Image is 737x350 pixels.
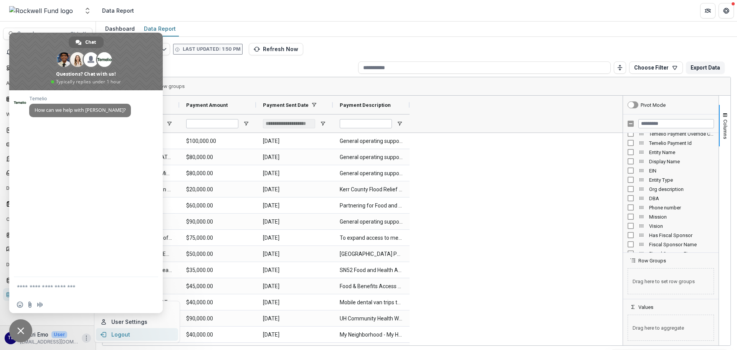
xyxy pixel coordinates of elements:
button: Choose Filter [629,61,683,74]
div: Mission Column [623,212,719,221]
span: $100,000.00 [186,133,249,149]
span: [DATE] [263,182,326,197]
a: Document Templates [3,197,93,210]
a: Dashboard [102,22,138,36]
span: Partnering for Food and Benefits Access in SN52: Target Hunger x Connective [340,198,403,214]
div: Temelio Payment Override Custom Grant Id Column [623,129,719,138]
p: Tantri Emo [20,330,48,338]
span: Phone number [649,205,714,211]
span: General operating support [340,133,403,149]
span: Vision [649,223,714,229]
span: To expand access to mental health counseling for residents of [GEOGRAPHIC_DATA] [340,230,403,246]
button: Open entity switcher [82,3,93,18]
span: [DATE] [263,262,326,278]
span: [GEOGRAPHIC_DATA] Pop-Up Grocery Store [340,246,403,262]
span: $50,000.00 [186,246,249,262]
span: EIN [649,168,714,174]
button: Open Data & Reporting [3,259,93,271]
span: Activity [6,81,82,86]
nav: breadcrumb [99,5,137,16]
a: Data Report [3,288,93,301]
div: Entity Type Column [623,175,719,184]
button: Export Data [686,61,725,74]
span: [DATE] [263,166,326,181]
span: Payment Description [340,102,391,108]
span: $80,000.00 [186,149,249,165]
span: Entity Name [649,149,714,155]
span: Values [638,304,653,310]
button: More [82,333,91,343]
span: $90,000.00 [186,311,249,327]
a: Form Builder [3,138,93,151]
button: Toggle auto height [614,61,626,74]
span: [DATE] [263,279,326,294]
a: Grantees [3,229,93,241]
span: Columns [722,119,728,139]
div: Close chat [9,319,32,342]
a: Payments [3,152,93,165]
span: Row Groups [638,258,666,264]
div: Fiscal Sponsor Name Column [623,240,719,249]
span: Payment Sent Date [263,102,309,108]
span: Data & Reporting [6,262,82,267]
span: Send a file [27,302,33,308]
div: Tantri Emo [8,335,14,340]
span: Has Fiscal Sponsor [649,232,714,238]
a: Tasks [3,93,93,105]
button: Open Filter Menu [166,121,172,127]
div: Values [623,310,719,345]
span: General operating support [340,214,403,230]
img: Rockwell Fund logo [9,6,73,15]
button: Open Filter Menu [320,121,326,127]
span: Kerr County Flood Relief Fund [340,182,403,197]
span: Entity Type [649,177,714,183]
button: Refresh Now [249,43,303,55]
span: [DATE] [263,230,326,246]
span: Temelio Payment Override Custom Grant Id [649,131,714,137]
span: SN52 Food and Health Access Coordination [340,262,403,278]
div: Entity Name Column [623,148,719,157]
span: Temelio Payment Id [649,140,714,146]
div: Temelio Payment Id Column [623,138,719,148]
button: Partners [700,3,716,18]
div: Has Fiscal Sponsor Column [623,231,719,240]
div: Ctrl + K [69,30,88,38]
span: Mission [649,214,714,220]
span: Food & Benefits Access for SN52: A Connective & Target Hunger Partnership [340,279,403,294]
span: [DATE] [263,246,326,262]
span: My Neighborhood - My Health [340,327,403,343]
div: EIN Column [623,166,719,175]
span: Drag here to aggregate [628,315,714,341]
span: $75,000.00 [186,230,249,246]
span: [DATE] [263,133,326,149]
span: $60,000.00 [186,198,249,214]
span: Audio message [37,302,43,308]
span: DBA [649,196,714,201]
div: Phone number Column [623,203,719,212]
span: [DATE] [263,149,326,165]
span: $20,000.00 [186,182,249,197]
input: Payment Description Filter Input [340,119,392,128]
a: Communications [3,243,93,255]
span: Documents [6,186,82,191]
span: $40,000.00 [186,295,249,310]
textarea: Compose your message... [17,284,138,290]
input: Payment Amount Filter Input [186,119,238,128]
span: $80,000.00 [186,166,249,181]
span: [DATE] [263,311,326,327]
span: Chat [85,36,96,48]
div: Data Report [102,7,134,15]
span: Temelio [29,96,131,101]
span: Search... [17,31,66,37]
span: General operating support [340,149,403,165]
span: $45,000.00 [186,279,249,294]
a: Data Report [141,22,179,36]
span: Org description [649,186,714,192]
a: Dashboard [3,61,93,74]
div: Pivot Mode [641,102,666,108]
button: Open Workflows [3,108,93,121]
p: User [51,331,67,338]
span: $90,000.00 [186,214,249,230]
p: [EMAIL_ADDRESS][DOMAIN_NAME] [20,338,79,345]
a: Proposals [3,124,93,136]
